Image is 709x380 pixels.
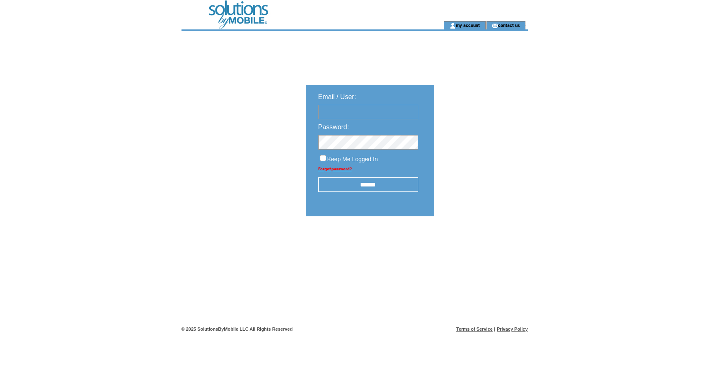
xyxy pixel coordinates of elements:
span: | [494,327,495,332]
img: account_icon.gif;jsessionid=B590C42084FDFA6171591FD162701BA2 [450,22,456,29]
img: contact_us_icon.gif;jsessionid=B590C42084FDFA6171591FD162701BA2 [492,22,498,29]
a: contact us [498,22,520,28]
a: Privacy Policy [497,327,528,332]
a: Terms of Service [456,327,493,332]
a: Forgot password? [318,167,352,171]
span: © 2025 SolutionsByMobile LLC All Rights Reserved [181,327,293,332]
img: transparent.png;jsessionid=B590C42084FDFA6171591FD162701BA2 [458,237,500,247]
a: my account [456,22,480,28]
span: Keep Me Logged In [327,156,378,162]
span: Email / User: [318,93,356,100]
span: Password: [318,123,349,131]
